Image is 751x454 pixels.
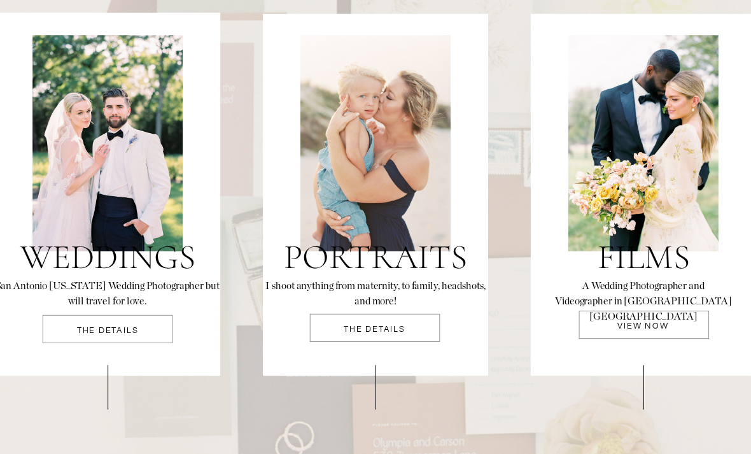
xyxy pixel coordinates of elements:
a: Portraits [282,239,469,281]
a: films [550,239,737,281]
a: THE DETAILS [310,325,440,336]
a: Weddings [15,239,202,281]
a: VIEW NOW [579,322,708,333]
a: THE DETAILS [43,327,173,343]
a: I shoot anything from maternity, to family, headshots, and more! [263,279,488,308]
